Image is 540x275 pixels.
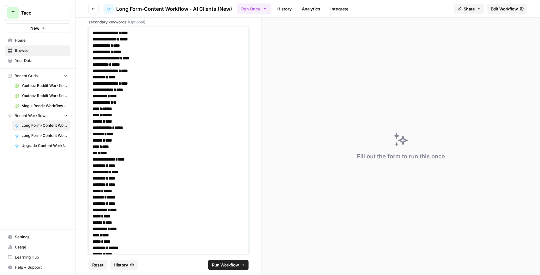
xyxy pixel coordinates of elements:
button: Recent Grids [5,71,70,81]
span: Recent Grids [15,73,38,79]
span: (Optional) [128,19,145,25]
a: Long Form-Content Workflow - All Clients (New) [12,131,70,141]
span: Youtooz Reddit Workflow Grid [21,93,68,99]
a: Long Form-Content Workflow - AI Clients (New) [12,120,70,131]
button: Run Once [237,3,271,14]
span: Reset [92,262,104,268]
span: Mogul Reddit Workflow Grid (1) [21,103,68,109]
span: Home [15,38,68,43]
span: Browse [15,48,68,53]
a: Mogul Reddit Workflow Grid (1) [12,101,70,111]
a: Browse [5,46,70,56]
span: Usage [15,244,68,250]
label: secondary keywords [88,19,249,25]
span: Settings [15,234,68,240]
button: New [5,23,70,33]
span: Help + Support [15,265,68,270]
span: Learning Hub [15,254,68,260]
button: History [110,260,138,270]
a: Integrate [327,4,352,14]
a: History [273,4,296,14]
button: Run Workflow [208,260,249,270]
a: Youtooz Reddit Workflow Grid (1) [12,81,70,91]
a: Home [5,35,70,46]
a: Long Form-Content Workflow - AI Clients (New) [104,4,232,14]
span: Long Form-Content Workflow - All Clients (New) [21,133,68,138]
span: New [30,25,39,31]
a: Youtooz Reddit Workflow Grid [12,91,70,101]
a: Settings [5,232,70,242]
span: Edit Workflow [491,6,518,12]
a: Learning Hub [5,252,70,262]
a: Analytics [298,4,324,14]
a: Edit Workflow [487,4,527,14]
span: History [114,262,128,268]
button: Help + Support [5,262,70,272]
button: Recent Workflows [5,111,70,120]
a: Your Data [5,56,70,66]
span: Upgrade Content Workflow - Nurx [21,143,68,149]
button: Share [454,4,484,14]
span: Taco [21,10,59,16]
span: Share [464,6,475,12]
span: Run Workflow [212,262,239,268]
span: Long Form-Content Workflow - AI Clients (New) [21,123,68,128]
div: Fill out the form to run this once [357,152,445,161]
span: Long Form-Content Workflow - AI Clients (New) [116,5,232,13]
span: T [11,9,15,17]
span: Youtooz Reddit Workflow Grid (1) [21,83,68,89]
span: Your Data [15,58,68,64]
a: Usage [5,242,70,252]
button: Workspace: Taco [5,5,70,21]
a: Upgrade Content Workflow - Nurx [12,141,70,151]
span: Recent Workflows [15,113,47,119]
button: Reset [88,260,107,270]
